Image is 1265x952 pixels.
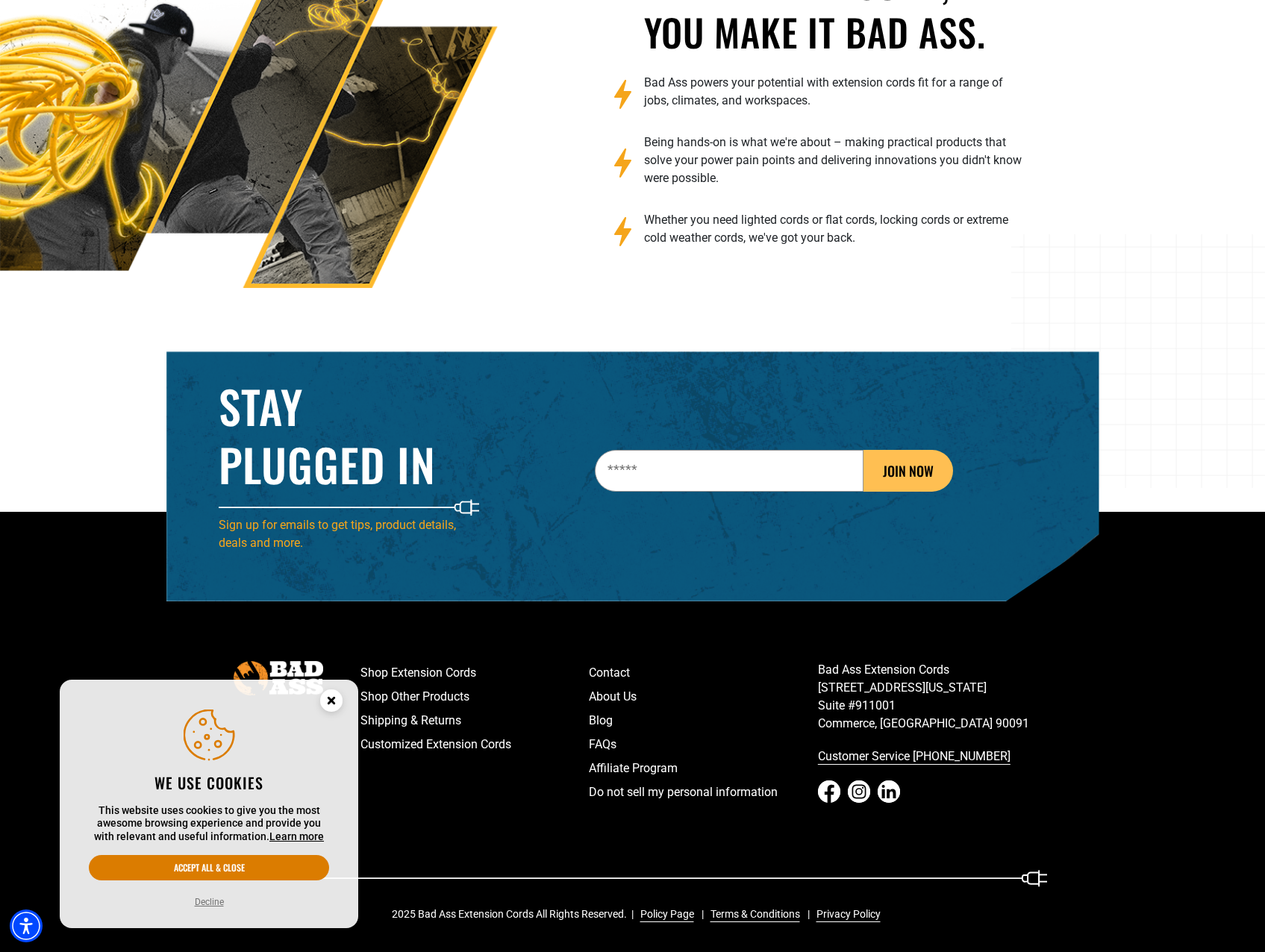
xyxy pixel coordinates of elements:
[10,909,43,942] div: Accessibility Menu
[644,74,1025,134] li: Bad Ass powers your potential with extension cords fit for a range of jobs, climates, and workspa...
[360,733,590,757] a: Customized Extension Cords
[360,661,590,685] a: Shop Extension Cords
[810,906,881,922] a: Privacy Policy
[595,450,863,492] input: Email
[589,709,818,733] a: Blog
[589,661,818,685] a: Contact
[644,134,1025,211] li: Being hands-on is what we're about – making practical products that solve your power pain points ...
[589,733,818,757] a: FAQs
[190,895,228,909] button: Decline
[234,661,323,695] img: Bad Ass Extension Cords
[589,757,818,780] a: Affiliate Program
[360,685,590,709] a: Shop Other Products
[89,804,329,844] p: This website uses cookies to give you the most awesome browsing experience and provide you with r...
[818,780,840,803] a: Facebook - open in a new tab
[360,709,590,733] a: Shipping & Returns
[848,780,870,803] a: Instagram - open in a new tab
[818,745,1047,768] a: call 833-674-1699
[89,855,329,880] button: Accept all & close
[269,830,324,842] a: This website uses cookies to give you the most awesome browsing experience and provide you with r...
[818,661,1047,733] p: Bad Ass Extension Cords [STREET_ADDRESS][US_STATE] Suite #911001 Commerce, [GEOGRAPHIC_DATA] 90091
[863,450,953,492] button: JOIN NOW
[878,780,900,803] a: LinkedIn - open in a new tab
[219,516,480,552] p: Sign up for emails to get tips, product details, deals and more.
[392,906,891,922] div: 2025 Bad Ass Extension Cords All Rights Reserved.
[219,377,480,493] h2: Stay Plugged In
[634,906,694,922] a: Policy Page
[589,685,818,709] a: About Us
[644,211,1025,271] li: Whether you need lighted cords or flat cords, locking cords or extreme cold weather cords, we've ...
[589,780,818,804] a: Do not sell my personal information
[89,773,329,792] h2: We use cookies
[705,906,800,922] a: Terms & Conditions
[60,680,358,929] aside: Cookie Consent
[304,680,358,726] button: Close this option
